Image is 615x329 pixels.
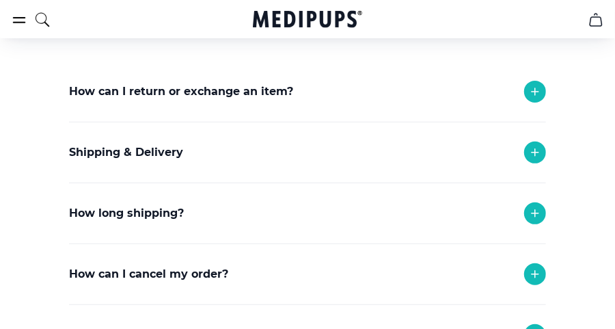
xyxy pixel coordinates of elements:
button: cart [579,3,612,36]
a: Medipups [253,9,362,32]
div: Each order takes 1-2 business days to be delivered. [69,244,479,296]
p: Shipping & Delivery [69,144,183,161]
p: How can I cancel my order? [69,266,228,282]
p: How long shipping? [69,205,184,222]
button: burger-menu [11,12,27,28]
p: How can I return or exchange an item? [69,83,293,100]
button: search [34,3,51,37]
